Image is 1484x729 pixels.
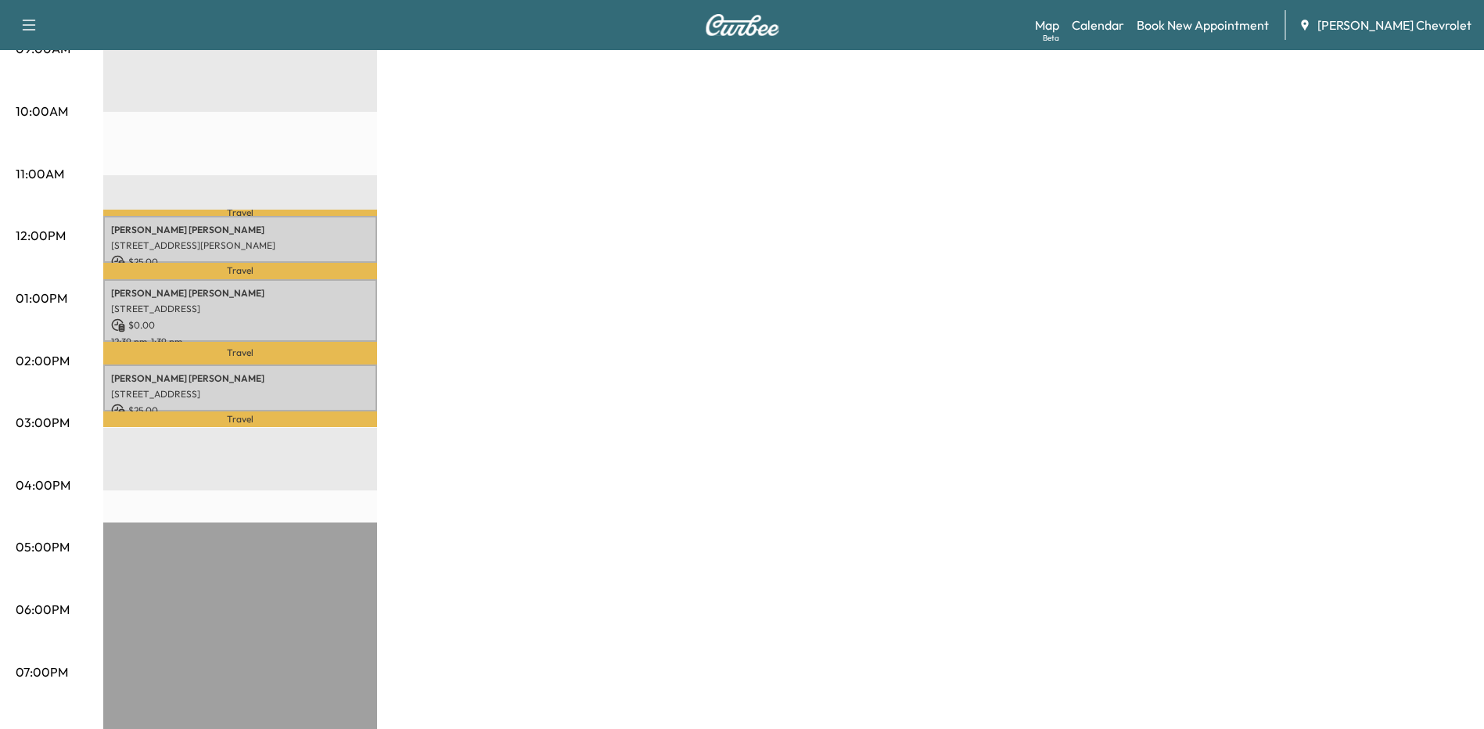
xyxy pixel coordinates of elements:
[111,303,369,315] p: [STREET_ADDRESS]
[1035,16,1059,34] a: MapBeta
[111,404,369,418] p: $ 25.00
[111,318,369,332] p: $ 0.00
[1317,16,1471,34] span: [PERSON_NAME] Chevrolet
[103,263,377,278] p: Travel
[111,239,369,252] p: [STREET_ADDRESS][PERSON_NAME]
[16,413,70,432] p: 03:00PM
[103,411,377,427] p: Travel
[16,663,68,681] p: 07:00PM
[103,210,377,216] p: Travel
[1137,16,1269,34] a: Book New Appointment
[111,255,369,269] p: $ 25.00
[111,372,369,385] p: [PERSON_NAME] [PERSON_NAME]
[111,224,369,236] p: [PERSON_NAME] [PERSON_NAME]
[111,388,369,400] p: [STREET_ADDRESS]
[16,164,64,183] p: 11:00AM
[1043,32,1059,44] div: Beta
[16,226,66,245] p: 12:00PM
[16,537,70,556] p: 05:00PM
[16,476,70,494] p: 04:00PM
[1072,16,1124,34] a: Calendar
[16,600,70,619] p: 06:00PM
[103,342,377,364] p: Travel
[111,336,369,348] p: 12:39 pm - 1:39 pm
[705,14,780,36] img: Curbee Logo
[16,102,68,120] p: 10:00AM
[16,289,67,307] p: 01:00PM
[16,351,70,370] p: 02:00PM
[111,287,369,300] p: [PERSON_NAME] [PERSON_NAME]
